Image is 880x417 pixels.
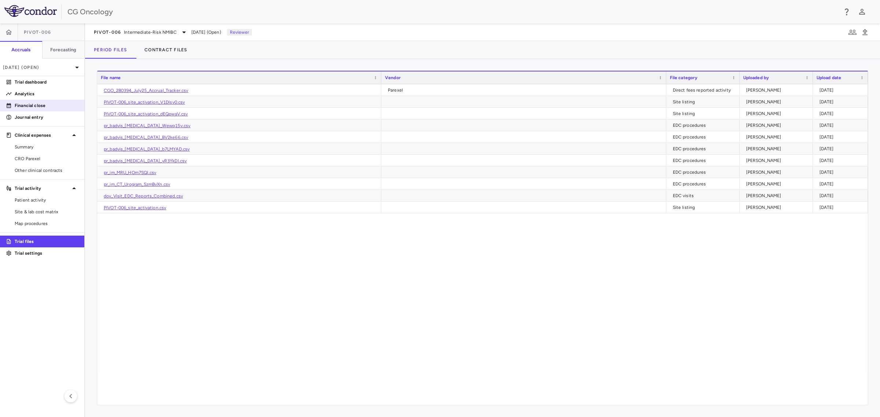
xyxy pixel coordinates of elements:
[15,155,78,162] span: CRO Parexel
[124,29,176,36] span: Intermediate-Risk NMIBC
[104,135,188,140] a: pr_badvis_[MEDICAL_DATA]_BV2ke66.csv
[11,47,30,53] h6: Accruals
[819,166,864,178] div: [DATE]
[673,143,736,155] div: EDC procedures
[819,108,864,119] div: [DATE]
[104,205,166,210] a: PIVOT-006_site_activation.csv
[673,178,736,190] div: EDC procedures
[817,75,841,80] span: Upload date
[136,41,196,59] button: Contract Files
[670,75,698,80] span: File category
[15,197,78,203] span: Patient activity
[746,190,809,202] div: [PERSON_NAME]
[743,75,769,80] span: Uploaded by
[746,96,809,108] div: [PERSON_NAME]
[15,185,70,192] p: Trial activity
[819,202,864,213] div: [DATE]
[104,100,185,105] a: PIVOT-006_site_activation_V1Dlsv0.csv
[227,29,252,36] p: Reviewer
[15,144,78,150] span: Summary
[67,6,837,17] div: CG Oncology
[746,131,809,143] div: [PERSON_NAME]
[104,123,190,128] a: pr_badvis_[MEDICAL_DATA]_Wewq15v.csv
[673,96,736,108] div: Site listing
[101,75,121,80] span: File name
[819,131,864,143] div: [DATE]
[673,131,736,143] div: EDC procedures
[673,108,736,119] div: Site listing
[746,84,809,96] div: [PERSON_NAME]
[15,167,78,174] span: Other clinical contracts
[15,208,78,215] span: Site & lab cost matrix
[15,91,78,97] p: Analytics
[94,29,121,35] span: PIVOT-006
[104,193,183,199] a: dov_Visit_EDC_Reports_Combined.csv
[15,79,78,85] p: Trial dashboard
[104,88,188,93] a: CGO_280394_July25_Accrual_Tracker.csv
[746,178,809,190] div: [PERSON_NAME]
[746,119,809,131] div: [PERSON_NAME]
[3,64,73,71] p: [DATE] (Open)
[819,178,864,190] div: [DATE]
[15,220,78,227] span: Map procedures
[15,102,78,109] p: Financial close
[746,202,809,213] div: [PERSON_NAME]
[819,84,864,96] div: [DATE]
[819,119,864,131] div: [DATE]
[15,114,78,121] p: Journal entry
[104,111,188,117] a: PIVOT-006_site_activation_dEQpwaV.csv
[15,250,78,257] p: Trial settings
[388,84,663,96] div: Parexel
[104,182,170,187] a: pr_im_CT_Urogram_SzmBvXn.csv
[819,143,864,155] div: [DATE]
[50,47,77,53] h6: Forecasting
[104,170,156,175] a: pr_im_MRU_HOm7SQI.csv
[673,155,736,166] div: EDC procedures
[673,190,736,202] div: EDC visits
[819,96,864,108] div: [DATE]
[673,84,736,96] div: Direct fees reported activity
[15,132,70,139] p: Clinical expenses
[104,158,187,163] a: pr_badvis_[MEDICAL_DATA]_yR3YkDl.csv
[4,5,57,17] img: logo-full-SnFGN8VE.png
[819,190,864,202] div: [DATE]
[746,166,809,178] div: [PERSON_NAME]
[85,41,136,59] button: Period Files
[746,108,809,119] div: [PERSON_NAME]
[819,155,864,166] div: [DATE]
[104,147,190,152] a: pr_badvis_[MEDICAL_DATA]_b7LMYAD.csv
[15,238,78,245] p: Trial files
[673,119,736,131] div: EDC procedures
[191,29,221,36] span: [DATE] (Open)
[24,29,51,35] span: PIVOT-006
[673,202,736,213] div: Site listing
[746,155,809,166] div: [PERSON_NAME]
[385,75,401,80] span: Vendor
[746,143,809,155] div: [PERSON_NAME]
[673,166,736,178] div: EDC procedures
